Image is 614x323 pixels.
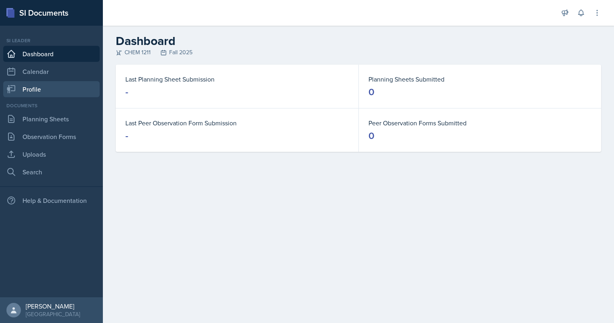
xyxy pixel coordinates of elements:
a: Uploads [3,146,100,162]
a: Search [3,164,100,180]
dt: Last Peer Observation Form Submission [125,118,349,128]
a: Dashboard [3,46,100,62]
div: CHEM 1211 Fall 2025 [116,48,601,57]
div: Si leader [3,37,100,44]
div: - [125,86,128,98]
a: Calendar [3,63,100,80]
dt: Planning Sheets Submitted [368,74,591,84]
div: [PERSON_NAME] [26,302,80,310]
div: - [125,129,128,142]
a: Profile [3,81,100,97]
a: Planning Sheets [3,111,100,127]
div: Documents [3,102,100,109]
div: Help & Documentation [3,192,100,209]
dt: Last Planning Sheet Submission [125,74,349,84]
a: Observation Forms [3,129,100,145]
h2: Dashboard [116,34,601,48]
dt: Peer Observation Forms Submitted [368,118,591,128]
div: 0 [368,129,375,142]
div: [GEOGRAPHIC_DATA] [26,310,80,318]
div: 0 [368,86,375,98]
